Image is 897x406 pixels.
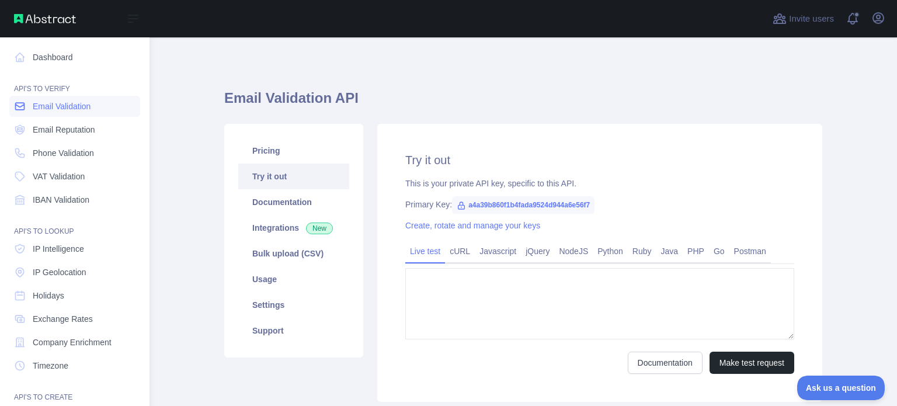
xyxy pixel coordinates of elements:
button: Make test request [710,352,794,374]
div: API'S TO LOOKUP [9,213,140,236]
a: Email Validation [9,96,140,117]
iframe: Toggle Customer Support [797,376,885,400]
a: Documentation [628,352,703,374]
a: Documentation [238,189,349,215]
a: IP Intelligence [9,238,140,259]
a: cURL [445,242,475,261]
a: Python [593,242,628,261]
a: NodeJS [554,242,593,261]
a: Holidays [9,285,140,306]
a: Support [238,318,349,343]
a: Postman [729,242,771,261]
a: Pricing [238,138,349,164]
a: Dashboard [9,47,140,68]
a: Timezone [9,355,140,376]
div: API'S TO VERIFY [9,70,140,93]
button: Invite users [770,9,836,28]
span: VAT Validation [33,171,85,182]
a: PHP [683,242,709,261]
a: Create, rotate and manage your keys [405,221,540,230]
span: IP Geolocation [33,266,86,278]
a: Go [709,242,729,261]
span: New [306,223,333,234]
a: Usage [238,266,349,292]
a: jQuery [521,242,554,261]
a: Ruby [628,242,656,261]
a: IP Geolocation [9,262,140,283]
div: API'S TO CREATE [9,379,140,402]
span: a4a39b860f1b4fada9524d944a6e56f7 [452,196,594,214]
a: Bulk upload (CSV) [238,241,349,266]
a: Company Enrichment [9,332,140,353]
span: Email Reputation [33,124,95,136]
span: Timezone [33,360,68,372]
span: IP Intelligence [33,243,84,255]
span: Invite users [789,12,834,26]
a: Integrations New [238,215,349,241]
span: Exchange Rates [33,313,93,325]
a: Settings [238,292,349,318]
a: IBAN Validation [9,189,140,210]
a: Exchange Rates [9,308,140,329]
a: Java [656,242,683,261]
span: IBAN Validation [33,194,89,206]
span: Company Enrichment [33,336,112,348]
h2: Try it out [405,152,794,168]
a: Email Reputation [9,119,140,140]
a: Try it out [238,164,349,189]
span: Holidays [33,290,64,301]
a: Live test [405,242,445,261]
div: Primary Key: [405,199,794,210]
span: Phone Validation [33,147,94,159]
span: Email Validation [33,100,91,112]
h1: Email Validation API [224,89,822,117]
a: VAT Validation [9,166,140,187]
div: This is your private API key, specific to this API. [405,178,794,189]
img: Abstract API [14,14,76,23]
a: Javascript [475,242,521,261]
a: Phone Validation [9,143,140,164]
